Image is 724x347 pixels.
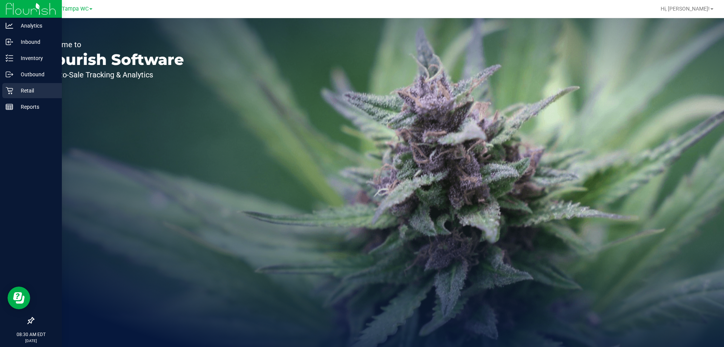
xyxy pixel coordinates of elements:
[13,54,58,63] p: Inventory
[13,86,58,95] p: Retail
[13,70,58,79] p: Outbound
[3,331,58,338] p: 08:30 AM EDT
[62,6,89,12] span: Tampa WC
[6,103,13,111] inline-svg: Reports
[661,6,710,12] span: Hi, [PERSON_NAME]!
[6,87,13,94] inline-svg: Retail
[3,338,58,344] p: [DATE]
[6,22,13,29] inline-svg: Analytics
[6,54,13,62] inline-svg: Inventory
[41,52,184,67] p: Flourish Software
[13,37,58,46] p: Inbound
[6,71,13,78] inline-svg: Outbound
[6,38,13,46] inline-svg: Inbound
[13,102,58,111] p: Reports
[13,21,58,30] p: Analytics
[8,287,30,309] iframe: Resource center
[41,71,184,79] p: Seed-to-Sale Tracking & Analytics
[41,41,184,48] p: Welcome to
